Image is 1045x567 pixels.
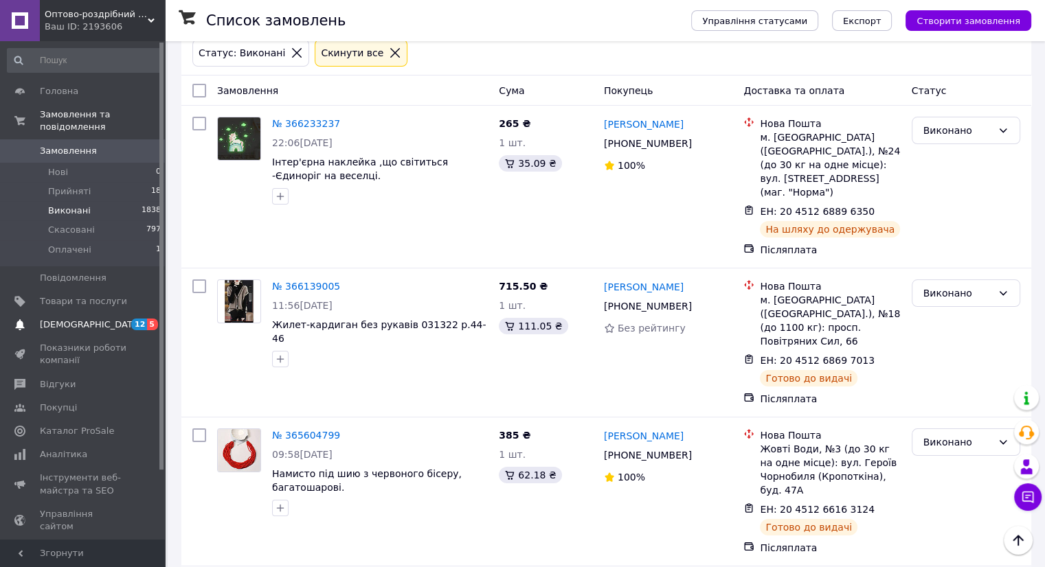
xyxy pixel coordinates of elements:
span: [PHONE_NUMBER] [604,450,692,461]
span: 1 шт. [499,300,526,311]
div: Жовті Води, №3 (до 30 кг на одне місце): вул. Героїв Чорнобиля (Кропоткіна), буд. 47А [760,442,900,497]
a: Фото товару [217,117,261,161]
span: Повідомлення [40,272,106,284]
span: 100% [618,472,645,483]
span: 100% [618,160,645,171]
span: Управління сайтом [40,508,127,533]
span: Cума [499,85,524,96]
a: № 366139005 [272,281,340,292]
span: Прийняті [48,185,91,198]
img: Фото товару [218,429,260,472]
span: Інструменти веб-майстра та SEO [40,472,127,496]
span: Покупці [40,402,77,414]
a: [PERSON_NAME] [604,280,684,294]
span: Експорт [843,16,881,26]
span: Доставка та оплата [743,85,844,96]
input: Пошук [7,48,162,73]
span: Статус [912,85,947,96]
span: ЕН: 20 4512 6616 3124 [760,504,875,515]
span: Покупець [604,85,653,96]
span: 385 ₴ [499,430,530,441]
span: [PHONE_NUMBER] [604,138,692,149]
button: Чат з покупцем [1014,483,1042,511]
div: Готово до видачі [760,519,857,535]
a: Намисто під шию з червоного бісеру, багатошарові. [272,468,462,493]
span: Нові [48,166,68,178]
span: 22:06[DATE] [272,137,333,148]
div: 111.05 ₴ [499,318,568,334]
span: Товари та послуги [40,295,127,308]
div: 62.18 ₴ [499,467,561,483]
div: Нова Пошта [760,117,900,130]
span: Замовлення та повідомлення [40,108,165,133]
span: 715.50 ₴ [499,281,548,292]
span: 12 [131,319,147,330]
span: [PHONE_NUMBER] [604,301,692,312]
button: Наверх [1004,526,1033,555]
span: Головна [40,85,78,97]
span: 1 шт. [499,449,526,460]
a: № 366233237 [272,118,340,129]
div: 35.09 ₴ [499,155,561,172]
div: Готово до видачі [760,370,857,386]
span: 0 [156,166,161,178]
span: 1838 [142,205,161,217]
span: ЕН: 20 4512 6869 7013 [760,355,875,366]
div: Ваш ID: 2193606 [45,21,165,33]
div: Виконано [923,435,992,450]
span: 1 шт. [499,137,526,148]
div: м. [GEOGRAPHIC_DATA] ([GEOGRAPHIC_DATA].), №18 (до 1100 кг): просп. Повітряних Сил, 66 [760,293,900,348]
button: Створити замовлення [906,10,1031,31]
span: Оплачені [48,244,91,256]
img: Фото товару [218,117,260,160]
span: Замовлення [217,85,278,96]
span: [DEMOGRAPHIC_DATA] [40,319,142,331]
span: Без рейтингу [618,323,686,334]
a: [PERSON_NAME] [604,117,684,131]
a: Фото товару [217,279,261,323]
span: 18 [151,185,161,198]
span: Управління статусами [702,16,807,26]
span: 5 [147,319,158,330]
a: Жилет-кардиган без рукавів 031322 р.44-46 [272,319,486,344]
div: м. [GEOGRAPHIC_DATA] ([GEOGRAPHIC_DATA].), №24 (до 30 кг на одне місце): вул. [STREET_ADDRESS] (м... [760,130,900,199]
span: 797 [146,224,161,236]
a: № 365604799 [272,430,340,441]
span: Замовлення [40,145,97,157]
img: Фото товару [225,280,253,323]
button: Управління статусами [691,10,818,31]
a: Інтер'єрна наклейка ,що світиться -Єдиноріг на веселці. [272,157,448,181]
span: 1 [156,244,161,256]
div: Статус: Виконані [196,45,288,60]
div: Нова Пошта [760,279,900,293]
h1: Список замовлень [206,12,346,29]
span: Відгуки [40,378,76,391]
span: Скасовані [48,224,95,236]
span: Показники роботи компанії [40,342,127,367]
span: Аналітика [40,448,87,461]
span: 265 ₴ [499,118,530,129]
div: Виконано [923,123,992,138]
div: Післяплата [760,541,900,555]
a: Створити замовлення [892,14,1031,25]
div: Післяплата [760,243,900,257]
div: Післяплата [760,392,900,406]
a: Фото товару [217,428,261,472]
span: Виконані [48,205,91,217]
span: Створити замовлення [917,16,1020,26]
span: Каталог ProSale [40,425,114,437]
div: Нова Пошта [760,428,900,442]
div: Виконано [923,286,992,301]
span: 09:58[DATE] [272,449,333,460]
a: [PERSON_NAME] [604,429,684,443]
button: Експорт [832,10,892,31]
span: Оптово-роздрібний інтернет-магазин подарунків, декору та аксесуарів " Веневик" [45,8,148,21]
div: На шляху до одержувача [760,221,900,238]
div: Cкинути все [318,45,386,60]
span: 11:56[DATE] [272,300,333,311]
span: ЕН: 20 4512 6889 6350 [760,206,875,217]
